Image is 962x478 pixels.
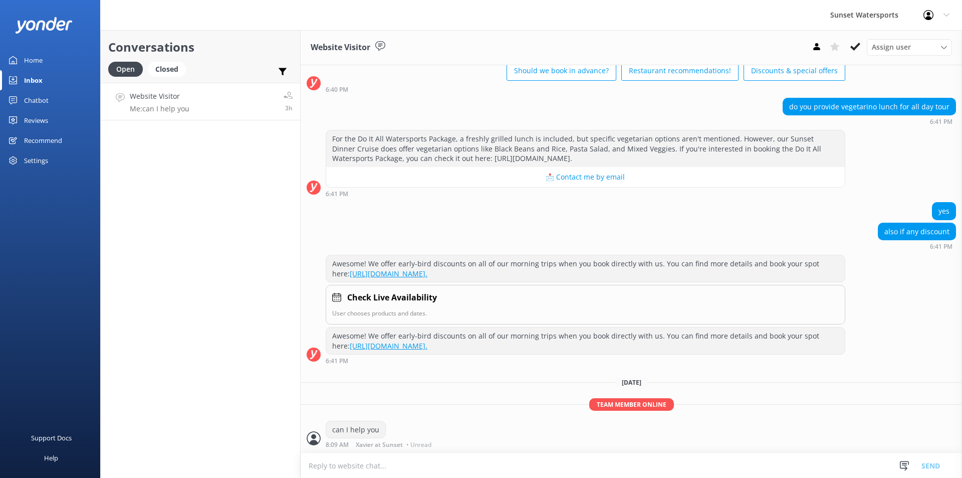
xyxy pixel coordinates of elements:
a: Open [108,63,148,74]
strong: 6:41 PM [326,358,348,364]
div: Sep 04 2025 05:41pm (UTC -05:00) America/Cancun [878,243,956,250]
a: [URL][DOMAIN_NAME]. [350,341,427,351]
strong: 6:41 PM [930,119,952,125]
div: Reviews [24,110,48,130]
div: Sep 05 2025 07:09am (UTC -05:00) America/Cancun [326,441,434,448]
span: Assign user [872,42,911,53]
div: Inbox [24,70,43,90]
div: yes [932,203,955,220]
h4: Check Live Availability [347,291,437,304]
div: Assign User [867,39,952,55]
button: Discounts & special offers [744,61,845,81]
div: For the Do It All Watersports Package, a freshly grilled lunch is included, but specific vegetari... [326,130,845,167]
div: Sep 04 2025 05:41pm (UTC -05:00) America/Cancun [783,118,956,125]
a: Website VisitorMe:can I help you3h [101,83,300,120]
button: 📩 Contact me by email [326,167,845,187]
div: Awesome! We offer early-bird discounts on all of our morning trips when you book directly with us... [326,328,845,354]
div: Sep 04 2025 05:40pm (UTC -05:00) America/Cancun [326,86,845,93]
div: Settings [24,150,48,171]
div: Closed [148,62,186,77]
div: Home [24,50,43,70]
span: • Unread [406,442,431,448]
button: Restaurant recommendations! [621,61,739,81]
span: [DATE] [616,378,647,387]
p: Me: can I help you [130,104,189,113]
div: do you provide vegetarino lunch for all day tour [783,98,955,115]
strong: 6:40 PM [326,87,348,93]
div: Open [108,62,143,77]
div: Recommend [24,130,62,150]
a: Closed [148,63,191,74]
div: Awesome! We offer early-bird discounts on all of our morning trips when you book directly with us... [326,255,845,282]
div: can I help you [326,421,385,438]
div: Support Docs [31,428,72,448]
strong: 6:41 PM [930,244,952,250]
p: User chooses products and dates. [332,308,839,318]
div: Sep 04 2025 05:41pm (UTC -05:00) America/Cancun [326,190,845,197]
h4: Website Visitor [130,91,189,102]
img: yonder-white-logo.png [15,17,73,34]
strong: 6:41 PM [326,191,348,197]
a: [URL][DOMAIN_NAME]. [350,269,427,278]
div: Chatbot [24,90,49,110]
div: Sep 04 2025 05:41pm (UTC -05:00) America/Cancun [326,357,845,364]
h2: Conversations [108,38,293,57]
span: Team member online [589,398,674,411]
h3: Website Visitor [311,41,370,54]
span: Sep 05 2025 07:09am (UTC -05:00) America/Cancun [285,104,293,112]
div: Help [44,448,58,468]
strong: 8:09 AM [326,442,349,448]
span: Xavier at Sunset [356,442,403,448]
button: Should we book in advance? [507,61,616,81]
div: also if any discount [878,223,955,240]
